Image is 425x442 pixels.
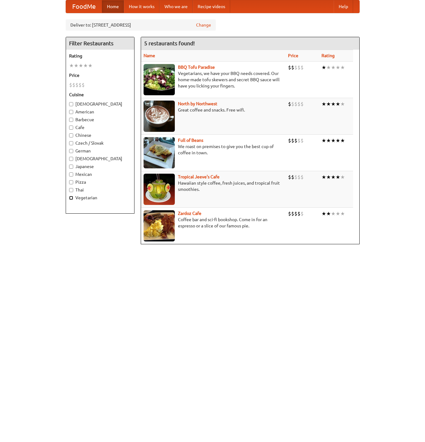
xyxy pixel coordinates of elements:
label: Cafe [69,124,131,131]
li: ★ [336,210,340,217]
li: ★ [340,137,345,144]
h5: Price [69,72,131,78]
li: $ [288,101,291,107]
li: ★ [336,174,340,181]
input: Chinese [69,133,73,137]
img: zardoz.jpg [144,210,175,241]
li: $ [291,64,294,71]
label: American [69,109,131,115]
li: $ [78,82,82,88]
li: ★ [321,174,326,181]
label: German [69,148,131,154]
input: Pizza [69,180,73,184]
p: Vegetarians, we have your BBQ needs covered. Our home-made tofu skewers and secret BBQ sauce will... [144,70,283,89]
li: ★ [336,137,340,144]
label: Japanese [69,163,131,170]
a: Full of Beans [178,138,203,143]
li: ★ [340,174,345,181]
li: $ [294,101,297,107]
li: ★ [69,62,74,69]
label: Mexican [69,171,131,177]
li: ★ [321,137,326,144]
li: ★ [336,101,340,107]
input: Barbecue [69,118,73,122]
li: $ [301,64,304,71]
h4: Filter Restaurants [66,37,134,50]
a: Home [102,0,124,13]
label: [DEMOGRAPHIC_DATA] [69,101,131,107]
a: FoodMe [66,0,102,13]
div: Deliver to: [STREET_ADDRESS] [66,19,216,31]
li: $ [297,137,301,144]
a: Change [196,22,211,28]
ng-pluralize: 5 restaurants found! [144,40,195,46]
img: tofuparadise.jpg [144,64,175,95]
a: Who we are [159,0,193,13]
li: ★ [321,101,326,107]
li: $ [291,101,294,107]
li: ★ [340,64,345,71]
input: Thai [69,188,73,192]
img: north.jpg [144,101,175,132]
li: ★ [326,64,331,71]
img: jeeves.jpg [144,174,175,205]
li: $ [72,82,75,88]
li: $ [288,137,291,144]
p: Great coffee and snacks. Free wifi. [144,107,283,113]
li: ★ [340,101,345,107]
li: $ [294,64,297,71]
li: $ [301,174,304,181]
li: ★ [331,64,336,71]
li: ★ [321,64,326,71]
a: North by Northwest [178,101,217,106]
input: American [69,110,73,114]
a: Name [144,53,155,58]
input: Cafe [69,126,73,130]
a: Rating [321,53,335,58]
li: $ [294,210,297,217]
a: How it works [124,0,159,13]
li: ★ [74,62,78,69]
label: Czech / Slovak [69,140,131,146]
li: $ [288,64,291,71]
li: ★ [331,210,336,217]
li: $ [291,210,294,217]
input: German [69,149,73,153]
a: BBQ Tofu Paradise [178,65,215,70]
a: Zardoz Cafe [178,211,201,216]
img: beans.jpg [144,137,175,168]
li: $ [69,82,72,88]
p: Coffee bar and sci-fi bookshop. Come in for an espresso or a slice of our famous pie. [144,216,283,229]
li: ★ [326,101,331,107]
label: Barbecue [69,117,131,123]
li: $ [82,82,85,88]
li: ★ [336,64,340,71]
li: $ [297,64,301,71]
li: ★ [83,62,88,69]
h5: Rating [69,53,131,59]
li: ★ [326,174,331,181]
li: $ [294,137,297,144]
li: ★ [340,210,345,217]
li: $ [301,210,304,217]
li: $ [288,174,291,181]
a: Recipe videos [193,0,230,13]
li: ★ [331,137,336,144]
p: We roast on premises to give you the best cup of coffee in town. [144,143,283,156]
input: Mexican [69,172,73,176]
label: Chinese [69,132,131,138]
li: $ [297,101,301,107]
li: ★ [326,210,331,217]
a: Help [334,0,353,13]
label: Pizza [69,179,131,185]
li: ★ [321,210,326,217]
label: [DEMOGRAPHIC_DATA] [69,156,131,162]
a: Tropical Jeeve's Cafe [178,174,220,179]
a: Price [288,53,298,58]
input: Vegetarian [69,196,73,200]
